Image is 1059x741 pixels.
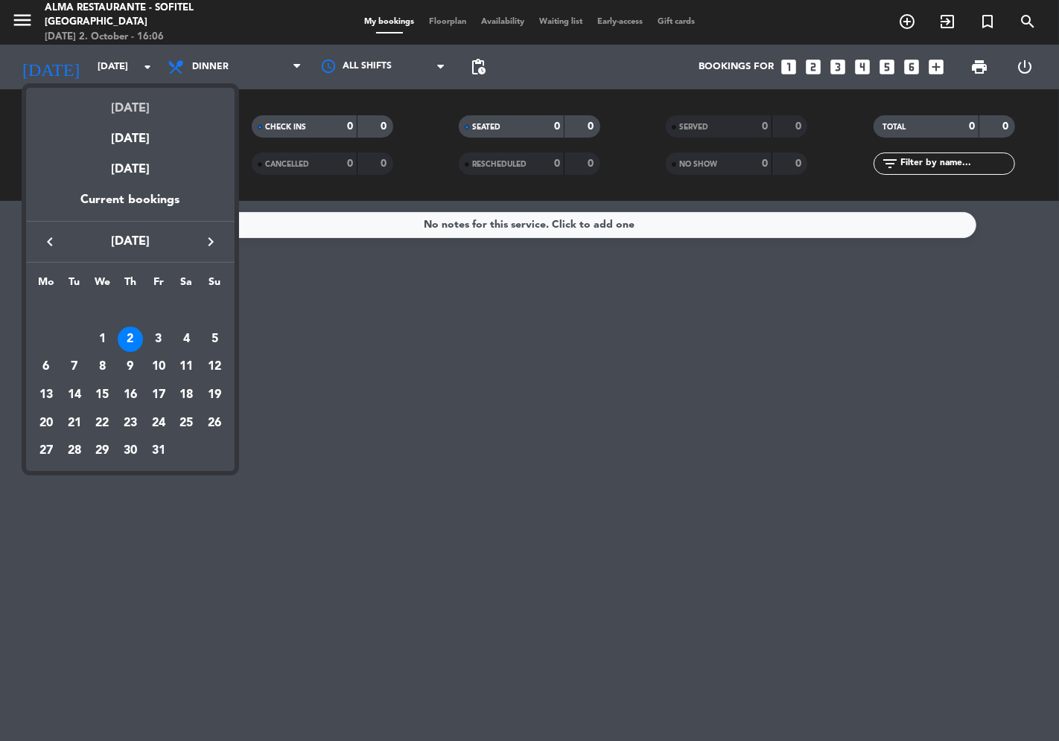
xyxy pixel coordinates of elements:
[146,382,171,408] div: 17
[118,382,143,408] div: 16
[116,274,144,297] th: Thursday
[88,274,116,297] th: Wednesday
[89,382,115,408] div: 15
[174,382,199,408] div: 18
[174,327,199,352] div: 4
[32,297,229,325] td: OCT
[202,233,220,251] i: keyboard_arrow_right
[144,325,173,353] td: October 3, 2025
[202,327,227,352] div: 5
[32,381,60,409] td: October 13, 2025
[88,437,116,466] td: October 29, 2025
[144,353,173,382] td: October 10, 2025
[174,354,199,379] div: 11
[34,354,59,379] div: 6
[34,411,59,436] div: 20
[146,411,171,436] div: 24
[88,325,116,353] td: October 1, 2025
[146,438,171,463] div: 31
[89,327,115,352] div: 1
[173,353,201,382] td: October 11, 2025
[200,274,229,297] th: Sunday
[60,274,89,297] th: Tuesday
[60,437,89,466] td: October 28, 2025
[62,354,87,379] div: 7
[32,274,60,297] th: Monday
[32,409,60,437] td: October 20, 2025
[26,190,235,221] div: Current bookings
[89,438,115,463] div: 29
[202,354,227,379] div: 12
[118,327,143,352] div: 2
[26,149,235,190] div: [DATE]
[88,381,116,409] td: October 15, 2025
[36,232,63,251] button: keyboard_arrow_left
[60,409,89,437] td: October 21, 2025
[202,382,227,408] div: 19
[144,274,173,297] th: Friday
[118,438,143,463] div: 30
[26,88,235,118] div: [DATE]
[146,327,171,352] div: 3
[144,381,173,409] td: October 17, 2025
[144,437,173,466] td: October 31, 2025
[62,438,87,463] div: 28
[62,411,87,436] div: 21
[200,353,229,382] td: October 12, 2025
[41,233,59,251] i: keyboard_arrow_left
[116,353,144,382] td: October 9, 2025
[60,353,89,382] td: October 7, 2025
[88,409,116,437] td: October 22, 2025
[173,274,201,297] th: Saturday
[197,232,224,251] button: keyboard_arrow_right
[118,411,143,436] div: 23
[173,381,201,409] td: October 18, 2025
[116,325,144,353] td: October 2, 2025
[200,325,229,353] td: October 5, 2025
[60,381,89,409] td: October 14, 2025
[32,437,60,466] td: October 27, 2025
[116,437,144,466] td: October 30, 2025
[26,118,235,149] div: [DATE]
[88,353,116,382] td: October 8, 2025
[89,411,115,436] div: 22
[200,409,229,437] td: October 26, 2025
[173,409,201,437] td: October 25, 2025
[34,382,59,408] div: 13
[116,409,144,437] td: October 23, 2025
[89,354,115,379] div: 8
[144,409,173,437] td: October 24, 2025
[200,381,229,409] td: October 19, 2025
[202,411,227,436] div: 26
[32,353,60,382] td: October 6, 2025
[62,382,87,408] div: 14
[146,354,171,379] div: 10
[63,232,197,251] span: [DATE]
[116,381,144,409] td: October 16, 2025
[174,411,199,436] div: 25
[118,354,143,379] div: 9
[34,438,59,463] div: 27
[173,325,201,353] td: October 4, 2025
